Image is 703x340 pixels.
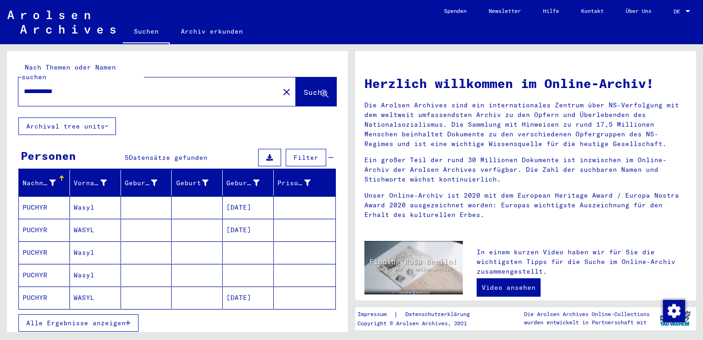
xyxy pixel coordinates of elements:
[223,170,274,196] mat-header-cell: Geburtsdatum
[281,87,292,98] mat-icon: close
[23,176,69,190] div: Nachname
[19,287,70,309] mat-cell: PUCHYR
[277,176,324,190] div: Prisoner #
[364,241,463,294] img: video.jpg
[274,170,335,196] mat-header-cell: Prisoner #
[123,20,170,44] a: Suchen
[19,219,70,241] mat-cell: PUCHYR
[125,153,129,162] span: 5
[286,149,326,166] button: Filter
[19,241,70,264] mat-cell: PUCHYR
[129,153,207,162] span: Datensätze gefunden
[7,11,115,34] img: Arolsen_neg.svg
[223,196,274,218] mat-cell: [DATE]
[70,287,121,309] mat-cell: WASYL
[223,219,274,241] mat-cell: [DATE]
[294,153,318,162] span: Filter
[477,247,687,276] p: In einem kurzen Video haben wir für Sie die wichtigsten Tipps für die Suche im Online-Archiv zusa...
[663,300,685,322] img: Zustimmung ändern
[125,176,172,190] div: Geburtsname
[70,170,121,196] mat-header-cell: Vorname
[277,82,296,101] button: Clear
[18,314,138,332] button: Alle Ergebnisse anzeigen
[70,264,121,286] mat-cell: Wasyl
[277,178,311,188] div: Prisoner #
[70,241,121,264] mat-cell: Wasyl
[125,178,158,188] div: Geburtsname
[70,196,121,218] mat-cell: Wasyl
[19,196,70,218] mat-cell: PUCHYR
[223,287,274,309] mat-cell: [DATE]
[18,117,116,135] button: Archival tree units
[170,20,254,42] a: Archiv erkunden
[524,318,650,327] p: wurden entwickelt in Partnerschaft mit
[357,310,394,319] a: Impressum
[26,319,126,327] span: Alle Ergebnisse anzeigen
[674,8,684,15] span: DE
[74,176,121,190] div: Vorname
[364,155,687,184] p: Ein großer Teil der rund 30 Millionen Dokumente ist inzwischen im Online-Archiv der Arolsen Archi...
[74,178,107,188] div: Vorname
[19,170,70,196] mat-header-cell: Nachname
[175,178,208,188] div: Geburt‏
[296,77,336,106] button: Suche
[22,63,116,81] mat-label: Nach Themen oder Namen suchen
[19,264,70,286] mat-cell: PUCHYR
[70,219,121,241] mat-cell: WASYL
[658,307,692,330] img: yv_logo.png
[364,74,687,93] h1: Herzlich willkommen im Online-Archiv!
[226,178,259,188] div: Geburtsdatum
[172,170,223,196] mat-header-cell: Geburt‏
[23,178,56,188] div: Nachname
[175,176,222,190] div: Geburt‏
[524,310,650,318] p: Die Arolsen Archives Online-Collections
[304,88,327,97] span: Suche
[226,176,273,190] div: Geburtsdatum
[364,191,687,220] p: Unser Online-Archiv ist 2020 mit dem European Heritage Award / Europa Nostra Award 2020 ausgezeic...
[121,170,172,196] mat-header-cell: Geburtsname
[364,100,687,149] p: Die Arolsen Archives sind ein internationales Zentrum über NS-Verfolgung mit dem weltweit umfasse...
[357,319,481,328] p: Copyright © Arolsen Archives, 2021
[21,147,76,164] div: Personen
[398,310,481,319] a: Datenschutzerklärung
[357,310,481,319] div: |
[477,278,541,297] a: Video ansehen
